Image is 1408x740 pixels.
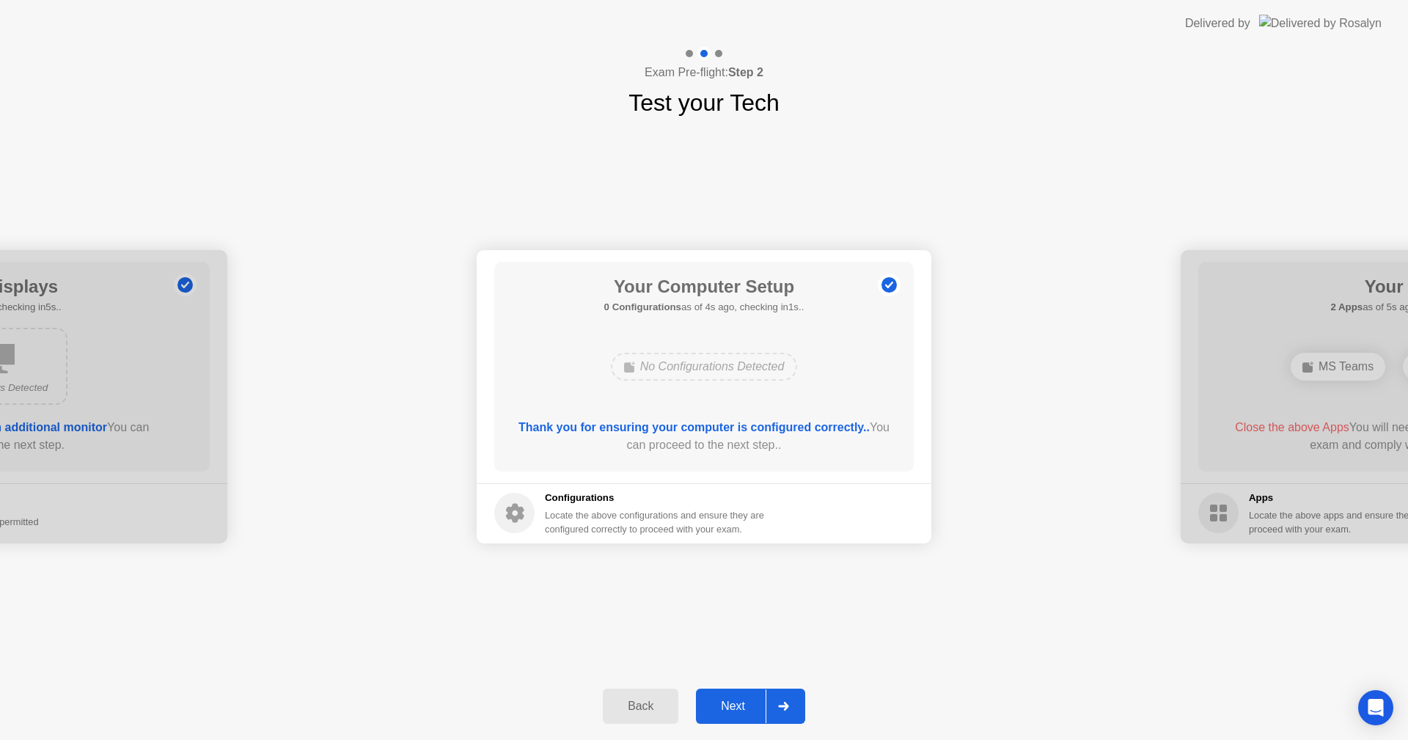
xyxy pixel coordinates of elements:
h5: Configurations [545,491,767,505]
div: Open Intercom Messenger [1358,690,1393,725]
div: Next [700,700,766,713]
div: Delivered by [1185,15,1250,32]
h1: Your Computer Setup [604,274,804,300]
img: Delivered by Rosalyn [1259,15,1382,32]
div: No Configurations Detected [611,353,798,381]
div: You can proceed to the next step.. [516,419,893,454]
button: Back [603,689,678,724]
h5: as of 4s ago, checking in1s.. [604,300,804,315]
b: Step 2 [728,66,763,78]
b: Thank you for ensuring your computer is configured correctly.. [518,421,870,433]
div: Locate the above configurations and ensure they are configured correctly to proceed with your exam. [545,508,767,536]
h4: Exam Pre-flight: [645,64,763,81]
div: Back [607,700,674,713]
b: 0 Configurations [604,301,681,312]
button: Next [696,689,805,724]
h1: Test your Tech [628,85,780,120]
